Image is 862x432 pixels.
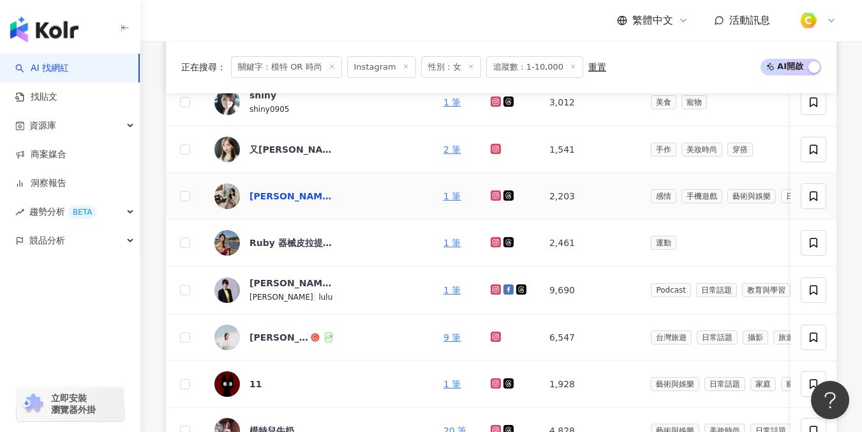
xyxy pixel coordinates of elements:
[443,379,461,389] a: 1 筆
[249,378,262,390] div: 11
[486,56,583,78] span: 追蹤數：1-10,000
[249,89,276,102] div: shiny
[214,371,423,397] a: KOL Avatar11
[681,143,722,157] span: 美妝時尚
[10,17,78,42] img: logo
[214,230,240,256] img: KOL Avatar
[651,283,691,297] span: Podcast
[17,387,124,421] a: chrome extension立即安裝 瀏覽器外掛
[249,143,332,156] div: 又[PERSON_NAME]的時尚生活♡ ootd ♡ fashion
[696,283,737,297] span: 日常話題
[651,143,676,157] span: 手作
[214,277,240,303] img: KOL Avatar
[729,14,770,26] span: 活動訊息
[697,330,738,344] span: 日常話題
[15,91,57,104] a: 找貼文
[443,285,461,295] a: 1 筆
[214,277,423,304] a: KOL Avatar[PERSON_NAME][PERSON_NAME]|lulu
[727,143,753,157] span: 穿搭
[231,56,342,78] span: 關鍵字：模特 OR 時尚
[443,191,461,201] a: 1 筆
[51,392,96,415] span: 立即安裝 瀏覽器外掛
[249,293,313,302] span: [PERSON_NAME]
[681,189,722,203] span: 手機遊戲
[796,8,821,33] img: %E6%96%B9%E5%BD%A2%E7%B4%94.png
[15,177,66,190] a: 洞察報告
[214,371,240,397] img: KOL Avatar
[249,277,332,289] div: [PERSON_NAME]
[443,144,461,155] a: 2 筆
[214,89,423,116] a: KOL Avatarshinyshiny0905
[651,95,676,109] span: 美食
[214,89,240,115] img: KOL Avatar
[29,197,97,226] span: 趨勢分析
[249,190,332,203] div: [PERSON_NAME]
[727,189,776,203] span: 藝術與娛樂
[214,137,423,162] a: KOL Avatar又[PERSON_NAME]的時尚生活♡ ootd ♡ fashion
[539,79,641,127] td: 3,012
[443,238,461,248] a: 1 筆
[704,377,745,391] span: 日常話題
[214,137,240,162] img: KOL Avatar
[781,189,822,203] span: 日常話題
[181,62,226,72] span: 正在搜尋 ：
[773,330,799,344] span: 旅遊
[539,314,641,361] td: 6,547
[214,230,423,256] a: KOL AvatarRuby 器械皮拉提斯教練🤸🏼‍♀️
[539,220,641,266] td: 2,461
[20,394,45,414] img: chrome extension
[15,148,66,161] a: 商案媒合
[681,95,707,109] span: 寵物
[29,226,65,255] span: 競品分析
[443,97,461,107] a: 1 筆
[313,291,319,302] span: |
[249,105,289,114] span: shiny0905
[421,56,481,78] span: 性別：女
[214,325,423,350] a: KOL Avatar[PERSON_NAME]
[29,111,56,140] span: 資源庫
[443,332,461,343] a: 9 筆
[214,325,240,350] img: KOL Avatar
[68,206,97,219] div: BETA
[539,173,641,220] td: 2,203
[651,189,676,203] span: 感情
[811,381,849,419] iframe: Help Scout Beacon - Open
[539,361,641,408] td: 1,928
[15,208,24,217] span: rise
[743,330,768,344] span: 攝影
[651,330,692,344] span: 台灣旅遊
[539,266,641,314] td: 9,690
[214,183,423,209] a: KOL Avatar[PERSON_NAME]
[750,377,776,391] span: 家庭
[249,331,308,344] div: [PERSON_NAME]
[781,377,806,391] span: 寵物
[651,236,676,250] span: 運動
[347,56,416,78] span: Instagram
[318,293,332,302] span: lulu
[15,62,69,75] a: searchAI 找網紅
[249,236,332,249] div: Ruby 器械皮拉提斯教練🤸🏼‍♀️
[214,183,240,209] img: KOL Avatar
[742,283,791,297] span: 教育與學習
[539,127,641,173] td: 1,541
[588,62,606,72] div: 重置
[651,377,699,391] span: 藝術與娛樂
[632,13,673,27] span: 繁體中文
